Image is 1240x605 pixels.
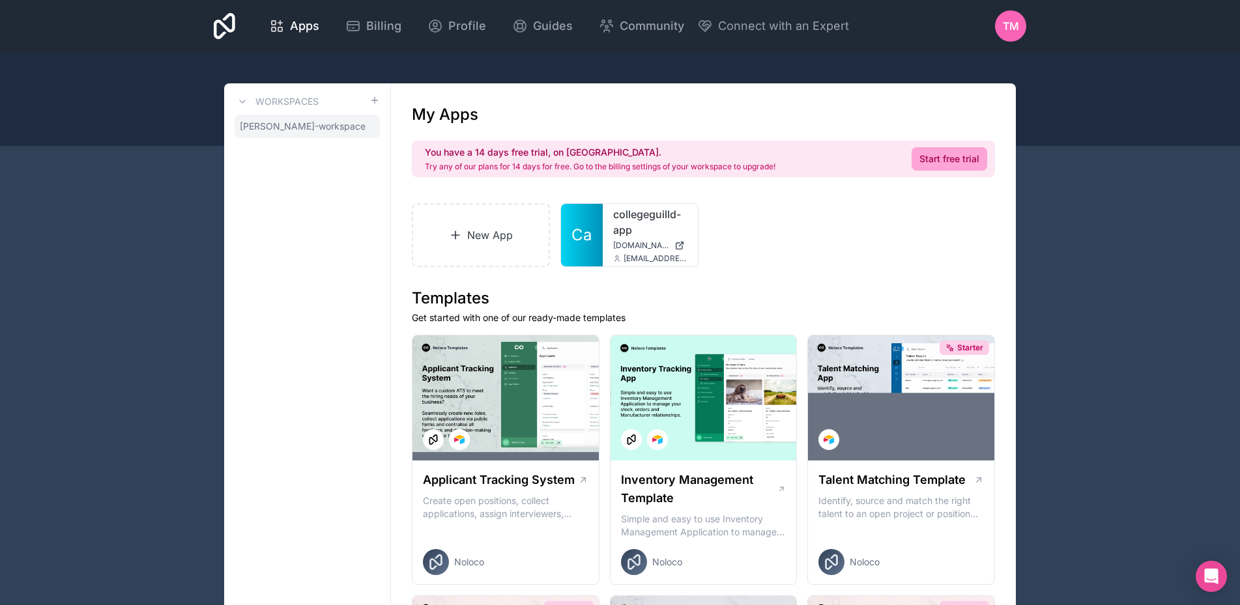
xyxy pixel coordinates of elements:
[620,17,684,35] span: Community
[571,225,592,246] span: Ca
[290,17,319,35] span: Apps
[417,12,497,40] a: Profile
[818,494,984,520] p: Identify, source and match the right talent to an open project or position with our Talent Matchi...
[621,513,786,539] p: Simple and easy to use Inventory Management Application to manage your stock, orders and Manufact...
[1003,18,1019,34] span: tm
[613,240,669,251] span: [DOMAIN_NAME]
[412,311,995,324] p: Get started with one of our ready-made templates
[235,94,319,109] a: Workspaces
[718,17,849,35] span: Connect with an Expert
[235,115,380,138] a: [PERSON_NAME]-workspace
[850,556,880,569] span: Noloco
[621,471,777,507] h1: Inventory Management Template
[454,434,465,445] img: Airtable Logo
[425,162,775,172] p: Try any of our plans for 14 days for free. Go to the billing settings of your workspace to upgrade!
[613,240,687,251] a: [DOMAIN_NAME]
[912,147,987,171] a: Start free trial
[423,494,588,520] p: Create open positions, collect applications, assign interviewers, centralise candidate feedback a...
[240,120,366,133] span: [PERSON_NAME]-workspace
[624,253,687,264] span: [EMAIL_ADDRESS][DOMAIN_NAME]
[957,343,983,353] span: Starter
[613,206,687,238] a: collegeguilld-app
[412,203,550,267] a: New App
[652,434,663,445] img: Airtable Logo
[502,12,583,40] a: Guides
[255,95,319,108] h3: Workspaces
[335,12,412,40] a: Billing
[1196,561,1227,592] div: Open Intercom Messenger
[259,12,330,40] a: Apps
[652,556,682,569] span: Noloco
[423,471,575,489] h1: Applicant Tracking System
[454,556,484,569] span: Noloco
[697,17,849,35] button: Connect with an Expert
[448,17,486,35] span: Profile
[561,204,603,266] a: Ca
[366,17,401,35] span: Billing
[412,104,478,125] h1: My Apps
[425,146,775,159] h2: You have a 14 days free trial, on [GEOGRAPHIC_DATA].
[588,12,695,40] a: Community
[412,288,995,309] h1: Templates
[818,471,966,489] h1: Talent Matching Template
[533,17,573,35] span: Guides
[824,434,834,445] img: Airtable Logo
